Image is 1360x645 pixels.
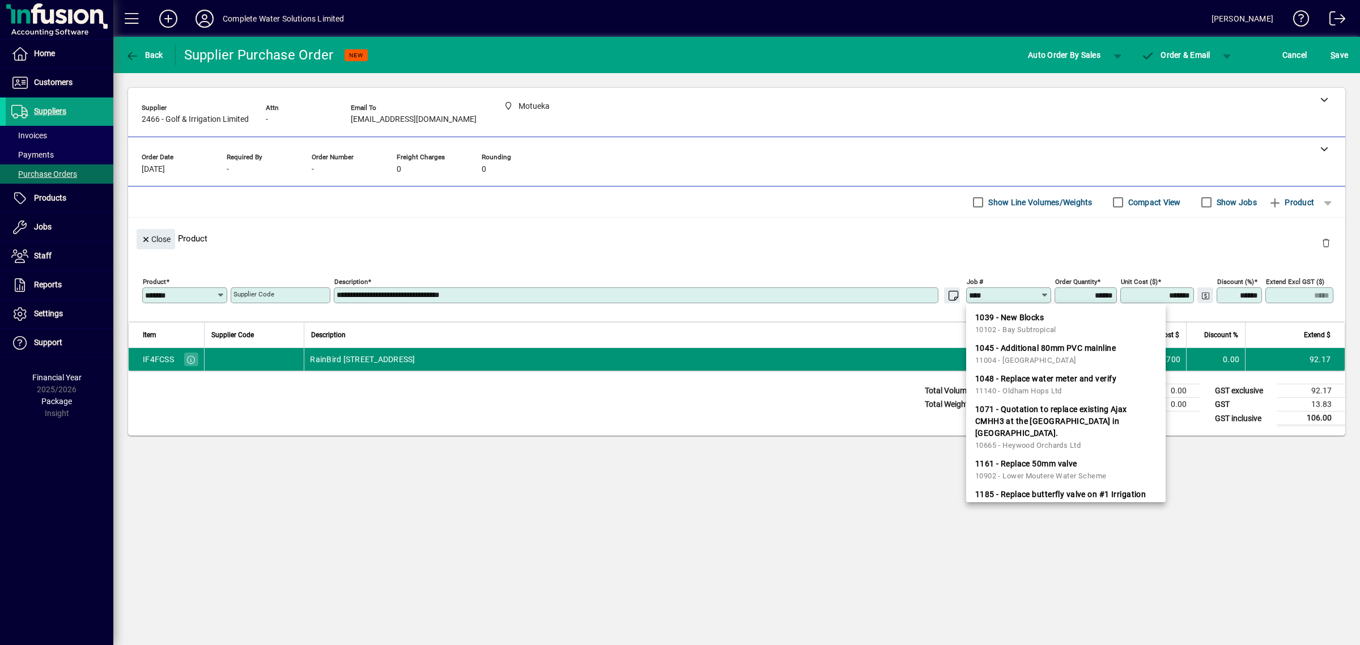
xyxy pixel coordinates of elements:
button: Profile [186,9,223,29]
span: 10102 - Bay Subtropical [975,325,1056,334]
span: 1039 - New Blocks [975,312,1044,324]
span: Close [141,230,171,249]
div: IF4FCSS [143,354,174,365]
mat-option: 1045 - Additional 80mm PVC mainline [966,339,1166,370]
span: Order & Email [1141,50,1210,60]
span: NEW [349,52,363,59]
span: 1048 - Replace water meter and verify [975,373,1116,385]
button: Back [122,45,166,65]
button: Add [150,9,186,29]
span: Products [34,193,66,202]
a: Home [6,40,113,68]
a: Settings [6,300,113,328]
app-page-header-button: Close [134,234,178,244]
span: Payments [11,150,54,159]
span: Settings [34,309,63,318]
span: Discount % [1204,329,1238,341]
span: Reports [34,280,62,289]
app-page-header-button: Back [113,45,176,65]
a: Purchase Orders [6,164,113,184]
button: Product [1263,192,1320,213]
span: 11004 - [GEOGRAPHIC_DATA] [975,356,1076,364]
div: [PERSON_NAME] [1212,10,1273,28]
td: GST [1209,398,1277,411]
span: Invoices [11,131,47,140]
mat-label: Order Quantity [1055,278,1097,286]
span: Financial Year [32,373,82,382]
mat-option: 1185 - Replace butterfly valve on #1 Irrigation Scheme at Mark Inwood's block [966,485,1166,528]
mat-option: 1161 - Replace 50mm valve [966,455,1166,485]
td: 92.17 [1245,348,1345,371]
span: 10902 - Lower Moutere Water Scheme [975,472,1107,480]
a: Support [6,329,113,357]
mat-label: Job # [967,278,983,286]
button: Close [137,229,175,249]
span: - [227,165,229,174]
mat-option: 1048 - Replace water meter and verify [966,370,1166,400]
div: Product [128,218,1345,259]
span: 10665 - Heywood Orchards Ltd [975,441,1081,449]
span: RainBird [STREET_ADDRESS] [310,354,415,365]
a: Invoices [6,126,113,145]
a: Products [6,184,113,213]
a: Logout [1321,2,1346,39]
button: Delete [1312,229,1340,256]
td: 0.00 [1132,384,1200,398]
span: Suppliers [34,107,66,116]
app-page-header-button: Delete [1312,237,1340,248]
td: 13.83 [1277,398,1345,411]
button: Save [1328,45,1351,65]
button: Cancel [1280,45,1310,65]
mat-label: Unit Cost ($) [1121,278,1158,286]
a: Staff [6,242,113,270]
mat-label: Extend excl GST ($) [1266,278,1324,286]
a: Customers [6,69,113,97]
span: Back [125,50,163,60]
span: Supplier Code [211,329,254,341]
span: Description [311,329,346,341]
a: Jobs [6,213,113,241]
a: Knowledge Base [1285,2,1310,39]
span: 1045 - Additional 80mm PVC mainline [975,342,1116,354]
span: Extend $ [1304,329,1331,341]
span: 0 [397,165,401,174]
div: Complete Water Solutions Limited [223,10,345,28]
span: [DATE] [142,165,165,174]
span: Staff [34,251,52,260]
span: - [312,165,314,174]
label: Show Jobs [1214,197,1257,208]
span: 1185 - Replace butterfly valve on #1 Irrigation Scheme at [PERSON_NAME] block [975,489,1157,512]
span: 2466 - Golf & Irrigation Limited [142,115,249,124]
span: Jobs [34,222,52,231]
span: Home [34,49,55,58]
span: - [266,115,268,124]
td: GST exclusive [1209,384,1277,398]
mat-label: Description [334,278,368,286]
label: Show Line Volumes/Weights [986,197,1092,208]
span: S [1331,50,1335,60]
span: Customers [34,78,73,87]
div: Supplier Purchase Order [184,46,334,64]
td: 0.00 [1186,348,1245,371]
label: Compact View [1126,197,1181,208]
span: [EMAIL_ADDRESS][DOMAIN_NAME] [351,115,477,124]
mat-label: Supplier Code [233,290,274,298]
span: ave [1331,46,1348,64]
a: Payments [6,145,113,164]
span: 11140 - Oldham Hops Ltd [975,387,1062,395]
span: Item [143,329,156,341]
a: Reports [6,271,113,299]
span: 1071 - Quotation to replace existing Ajax CMHH3 at the [GEOGRAPHIC_DATA] in [GEOGRAPHIC_DATA]. [975,404,1157,439]
td: 0.00 [1132,398,1200,411]
td: 106.00 [1277,411,1345,426]
mat-option: 1071 - Quotation to replace existing Ajax CMHH3 at the Home Farm in Dehra Doon. [966,400,1166,455]
mat-label: Product [143,278,166,286]
span: Product [1268,193,1314,211]
td: 92.17 [1277,384,1345,398]
span: Cancel [1282,46,1307,64]
span: 0 [482,165,486,174]
span: Package [41,397,72,406]
td: Total Weight [919,398,987,411]
span: 1161 - Replace 50mm valve [975,458,1077,470]
span: Support [34,338,62,347]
